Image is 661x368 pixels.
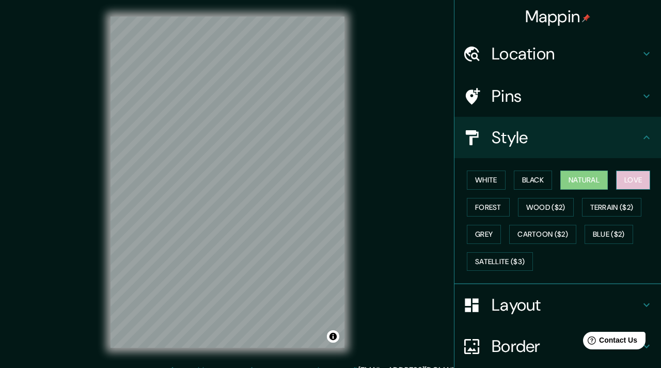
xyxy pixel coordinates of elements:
[616,171,650,190] button: Love
[582,198,642,217] button: Terrain ($2)
[525,6,591,27] h4: Mappin
[454,284,661,326] div: Layout
[509,225,576,244] button: Cartoon ($2)
[569,328,650,357] iframe: Help widget launcher
[327,330,339,343] button: Toggle attribution
[454,75,661,117] div: Pins
[111,17,344,348] canvas: Map
[492,43,640,64] h4: Location
[518,198,574,217] button: Wood ($2)
[467,252,533,271] button: Satellite ($3)
[454,33,661,74] div: Location
[582,14,590,22] img: pin-icon.png
[492,336,640,357] h4: Border
[454,117,661,158] div: Style
[585,225,633,244] button: Blue ($2)
[560,171,608,190] button: Natural
[467,225,501,244] button: Grey
[467,198,510,217] button: Forest
[454,326,661,367] div: Border
[492,295,640,315] h4: Layout
[492,127,640,148] h4: Style
[514,171,553,190] button: Black
[467,171,506,190] button: White
[492,86,640,106] h4: Pins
